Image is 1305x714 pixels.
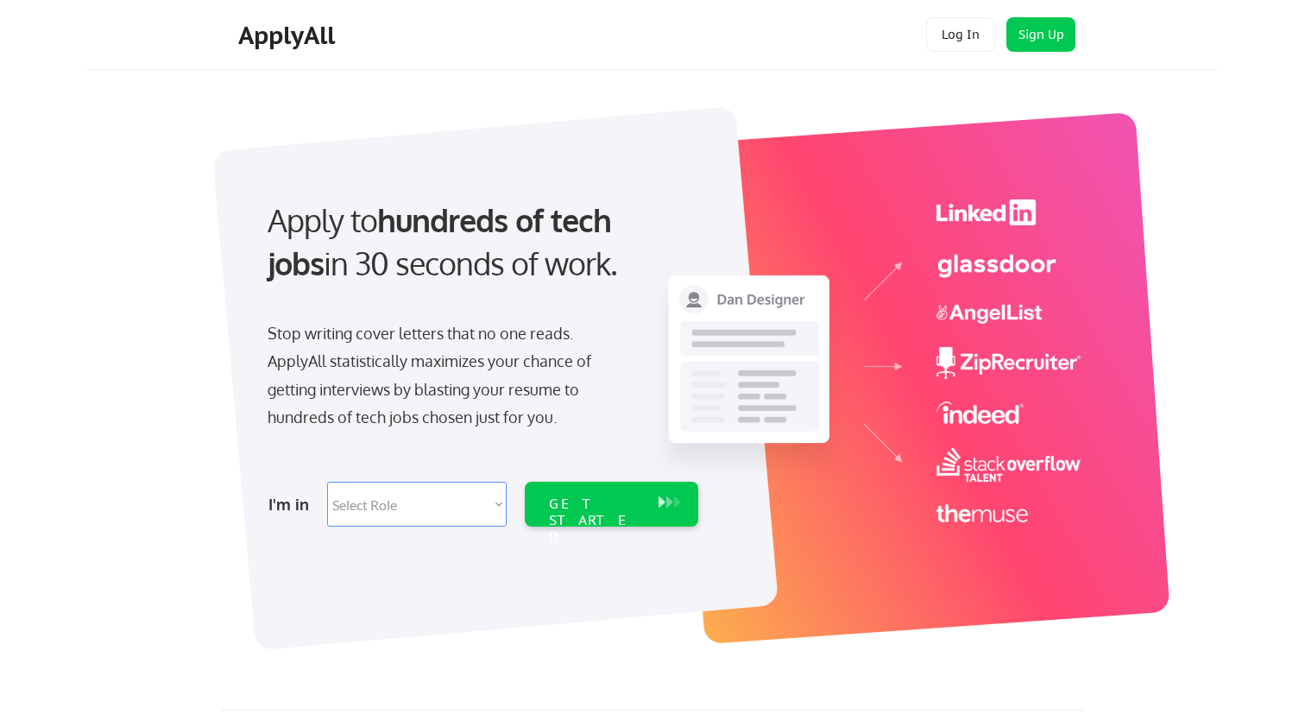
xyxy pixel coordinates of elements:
[1006,17,1075,52] button: Sign Up
[268,319,622,432] div: Stop writing cover letters that no one reads. ApplyAll statistically maximizes your chance of get...
[238,21,340,50] div: ApplyAll
[549,496,641,546] div: GET STARTED
[268,490,317,518] div: I'm in
[268,200,619,282] strong: hundreds of tech jobs
[268,199,691,286] div: Apply to in 30 seconds of work.
[926,17,995,52] button: Log In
